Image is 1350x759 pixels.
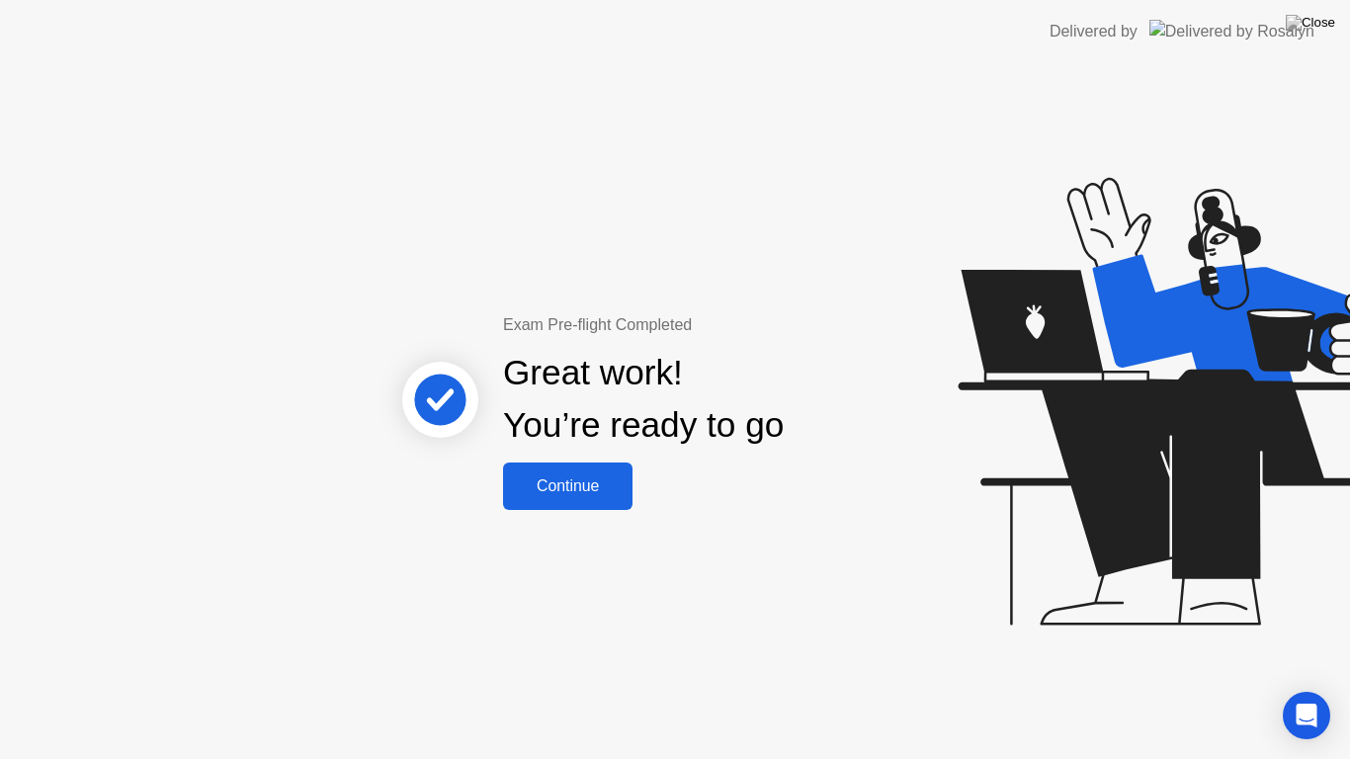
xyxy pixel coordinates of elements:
[1286,15,1335,31] img: Close
[509,477,627,495] div: Continue
[1050,20,1138,43] div: Delivered by
[503,313,911,337] div: Exam Pre-flight Completed
[503,463,633,510] button: Continue
[1283,692,1330,739] div: Open Intercom Messenger
[1149,20,1314,42] img: Delivered by Rosalyn
[503,347,784,452] div: Great work! You’re ready to go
